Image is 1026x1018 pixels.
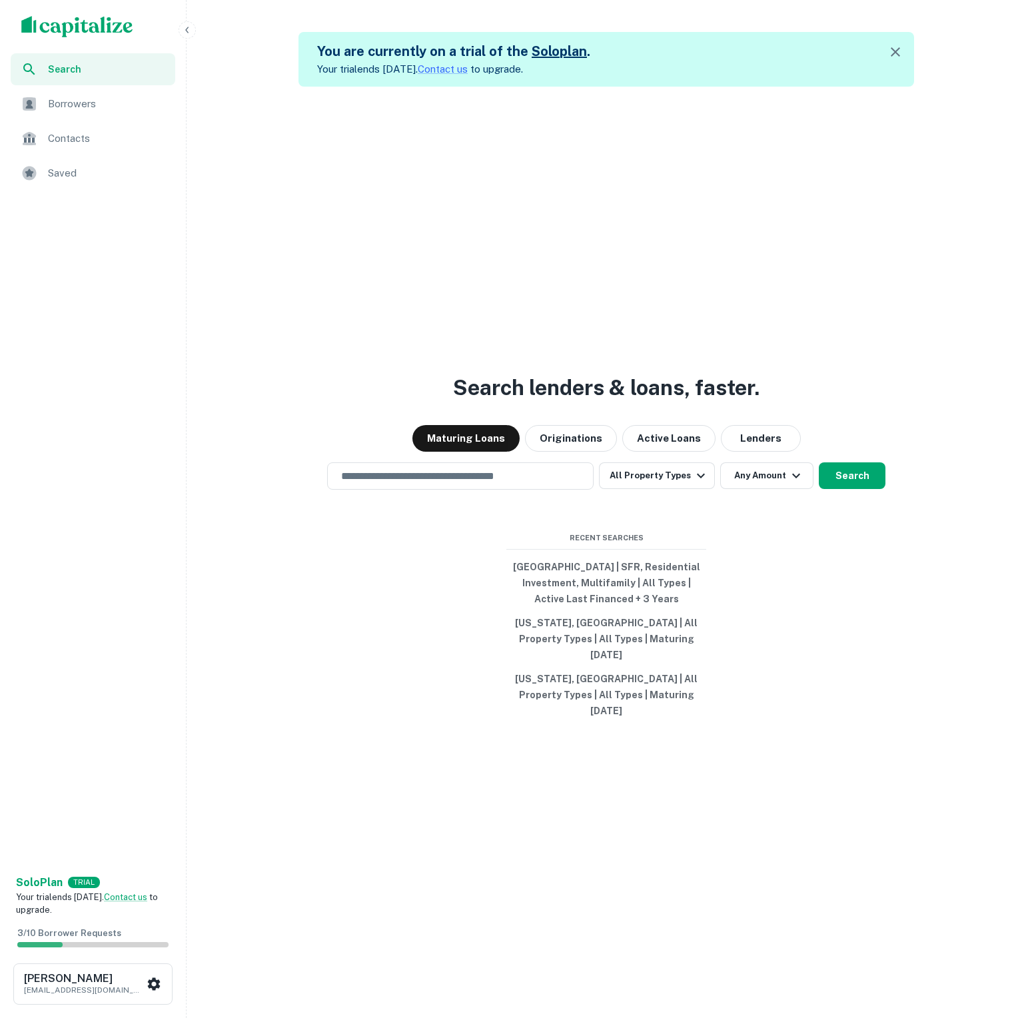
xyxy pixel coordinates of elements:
a: Search [11,53,175,85]
img: capitalize-logo.png [21,16,133,37]
button: Lenders [721,425,801,452]
a: Soloplan [532,43,587,59]
button: Originations [525,425,617,452]
span: Contacts [48,131,167,147]
h5: You are currently on a trial of the . [317,41,590,61]
a: Contact us [104,892,147,902]
span: Search [48,62,167,77]
h6: [PERSON_NAME] [24,973,144,984]
a: Contact us [418,63,468,75]
button: [US_STATE], [GEOGRAPHIC_DATA] | All Property Types | All Types | Maturing [DATE] [506,667,706,723]
a: Borrowers [11,88,175,120]
span: Your trial ends [DATE]. to upgrade. [16,892,158,915]
button: All Property Types [599,462,715,489]
p: [EMAIL_ADDRESS][DOMAIN_NAME] [24,984,144,996]
button: [US_STATE], [GEOGRAPHIC_DATA] | All Property Types | All Types | Maturing [DATE] [506,611,706,667]
button: Search [819,462,885,489]
span: Borrowers [48,96,167,112]
button: Active Loans [622,425,716,452]
button: [PERSON_NAME][EMAIL_ADDRESS][DOMAIN_NAME] [13,963,173,1005]
span: Recent Searches [506,532,706,544]
button: Any Amount [720,462,813,489]
h3: Search lenders & loans, faster. [453,372,760,404]
a: Contacts [11,123,175,155]
button: Maturing Loans [412,425,520,452]
a: SoloPlan [16,875,63,891]
p: Your trial ends [DATE]. to upgrade. [317,61,590,77]
iframe: Chat Widget [959,911,1026,975]
strong: Solo Plan [16,876,63,889]
a: Saved [11,157,175,189]
span: Saved [48,165,167,181]
span: 3 / 10 Borrower Requests [17,928,121,938]
div: TRIAL [68,877,100,888]
button: [GEOGRAPHIC_DATA] | SFR, Residential Investment, Multifamily | All Types | Active Last Financed +... [506,555,706,611]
